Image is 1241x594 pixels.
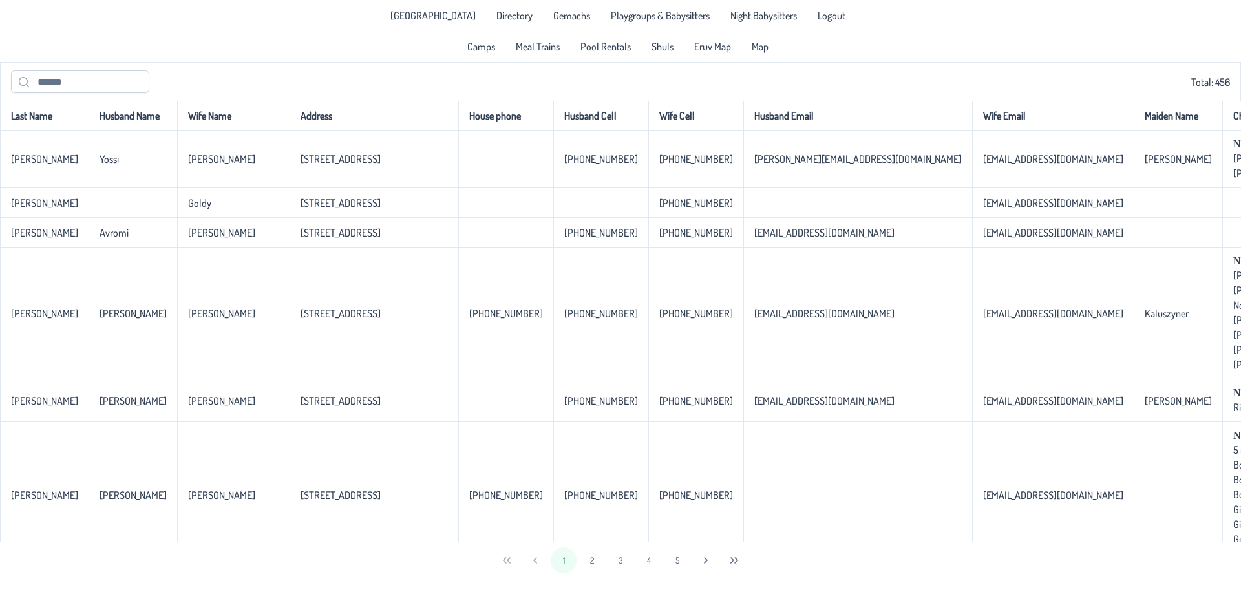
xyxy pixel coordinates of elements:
[1134,101,1222,131] th: Maiden Name
[983,307,1123,320] p-celleditor: [EMAIL_ADDRESS][DOMAIN_NAME]
[754,307,895,320] p-celleditor: [EMAIL_ADDRESS][DOMAIN_NAME]
[553,10,590,21] span: Gemachs
[730,10,797,21] span: Night Babysitters
[301,226,381,239] p-celleditor: [STREET_ADDRESS]
[659,307,733,320] p-celleditor: [PHONE_NUMBER]
[659,394,733,407] p-celleditor: [PHONE_NUMBER]
[648,101,743,131] th: Wife Cell
[611,10,710,21] span: Playgroups & Babysitters
[301,196,381,209] p-celleditor: [STREET_ADDRESS]
[983,196,1123,209] p-celleditor: [EMAIL_ADDRESS][DOMAIN_NAME]
[100,489,167,502] p-celleditor: [PERSON_NAME]
[177,101,290,131] th: Wife Name
[644,36,681,57] a: Shuls
[810,5,853,26] li: Logout
[754,226,895,239] p-celleditor: [EMAIL_ADDRESS][DOMAIN_NAME]
[721,547,747,573] button: Last Page
[564,489,638,502] p-celleditor: [PHONE_NUMBER]
[11,489,78,502] p-celleditor: [PERSON_NAME]
[693,547,719,573] button: Next Page
[188,489,255,502] p-celleditor: [PERSON_NAME]
[290,101,458,131] th: Address
[983,489,1123,502] p-celleditor: [EMAIL_ADDRESS][DOMAIN_NAME]
[636,547,662,573] button: 4
[564,307,638,320] p-celleditor: [PHONE_NUMBER]
[983,153,1123,165] p-celleditor: [EMAIL_ADDRESS][DOMAIN_NAME]
[458,101,553,131] th: House phone
[383,5,483,26] a: [GEOGRAPHIC_DATA]
[754,394,895,407] p-celleditor: [EMAIL_ADDRESS][DOMAIN_NAME]
[573,36,639,57] a: Pool Rentals
[301,394,381,407] p-celleditor: [STREET_ADDRESS]
[1145,394,1212,407] p-celleditor: [PERSON_NAME]
[579,547,605,573] button: 2
[551,547,577,573] button: 1
[659,153,733,165] p-celleditor: [PHONE_NUMBER]
[301,307,381,320] p-celleditor: [STREET_ADDRESS]
[100,226,129,239] p-celleditor: Avromi
[188,394,255,407] p-celleditor: [PERSON_NAME]
[972,101,1134,131] th: Wife Email
[580,41,631,52] span: Pool Rentals
[11,196,78,209] p-celleditor: [PERSON_NAME]
[983,226,1123,239] p-celleditor: [EMAIL_ADDRESS][DOMAIN_NAME]
[489,5,540,26] a: Directory
[659,226,733,239] p-celleditor: [PHONE_NUMBER]
[516,41,560,52] span: Meal Trains
[754,153,962,165] p-celleditor: [PERSON_NAME][EMAIL_ADDRESS][DOMAIN_NAME]
[553,101,648,131] th: Husband Cell
[469,307,543,320] p-celleditor: [PHONE_NUMBER]
[496,10,533,21] span: Directory
[390,10,476,21] span: [GEOGRAPHIC_DATA]
[659,196,733,209] p-celleditor: [PHONE_NUMBER]
[603,5,717,26] a: Playgroups & Babysitters
[89,101,177,131] th: Husband Name
[188,226,255,239] p-celleditor: [PERSON_NAME]
[188,153,255,165] p-celleditor: [PERSON_NAME]
[460,36,503,57] a: Camps
[100,307,167,320] p-celleditor: [PERSON_NAME]
[11,394,78,407] p-celleditor: [PERSON_NAME]
[564,153,638,165] p-celleditor: [PHONE_NUMBER]
[100,153,119,165] p-celleditor: Yossi
[301,489,381,502] p-celleditor: [STREET_ADDRESS]
[659,489,733,502] p-celleditor: [PHONE_NUMBER]
[188,196,211,209] p-celleditor: Goldy
[694,41,731,52] span: Eruv Map
[1145,307,1189,320] p-celleditor: Kaluszyner
[564,394,638,407] p-celleditor: [PHONE_NUMBER]
[11,307,78,320] p-celleditor: [PERSON_NAME]
[686,36,739,57] a: Eruv Map
[983,394,1123,407] p-celleditor: [EMAIL_ADDRESS][DOMAIN_NAME]
[508,36,567,57] a: Meal Trains
[564,226,638,239] p-celleditor: [PHONE_NUMBER]
[11,153,78,165] p-celleditor: [PERSON_NAME]
[743,101,972,131] th: Husband Email
[469,489,543,502] p-celleditor: [PHONE_NUMBER]
[188,307,255,320] p-celleditor: [PERSON_NAME]
[723,5,805,26] a: Night Babysitters
[608,547,633,573] button: 3
[1145,153,1212,165] p-celleditor: [PERSON_NAME]
[301,153,381,165] p-celleditor: [STREET_ADDRESS]
[818,10,845,21] span: Logout
[383,5,483,26] li: Pine Lake Park
[546,5,598,26] a: Gemachs
[11,226,78,239] p-celleditor: [PERSON_NAME]
[664,547,690,573] button: 5
[11,70,1230,93] div: Total: 456
[467,41,495,52] span: Camps
[744,36,776,57] a: Map
[100,394,167,407] p-celleditor: [PERSON_NAME]
[752,41,769,52] span: Map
